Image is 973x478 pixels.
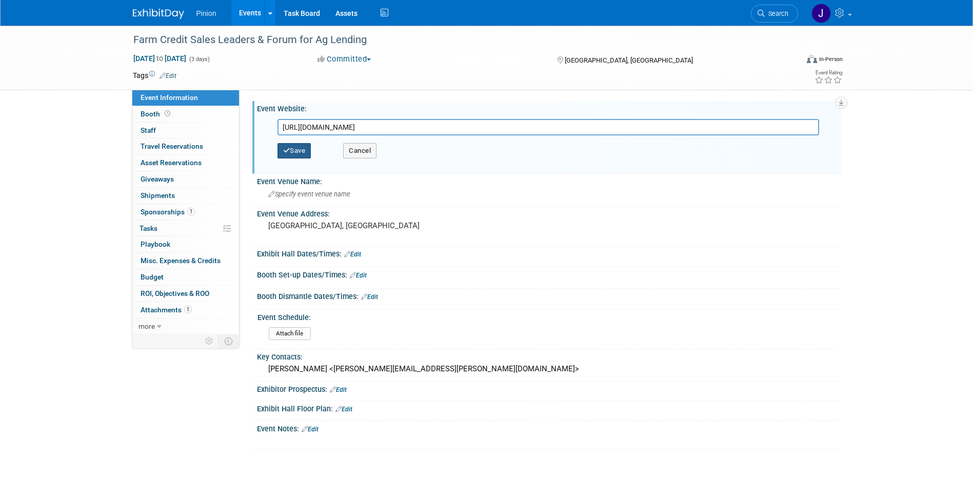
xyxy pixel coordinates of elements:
[130,31,783,49] div: Farm Credit Sales Leaders & Forum for Ag Lending
[141,110,172,118] span: Booth
[265,361,833,377] div: [PERSON_NAME] <[PERSON_NAME][EMAIL_ADDRESS][PERSON_NAME][DOMAIN_NAME]>
[201,334,219,348] td: Personalize Event Tab Strip
[141,306,192,314] span: Attachments
[133,70,176,81] td: Tags
[257,289,841,302] div: Booth Dismantle Dates/Times:
[187,208,195,215] span: 1
[350,272,367,279] a: Edit
[361,293,378,301] a: Edit
[132,138,239,154] a: Travel Reservations
[141,191,175,200] span: Shipments
[257,174,841,187] div: Event Venue Name:
[141,256,221,265] span: Misc. Expenses & Credits
[218,334,239,348] td: Toggle Event Tabs
[268,221,489,230] pre: [GEOGRAPHIC_DATA], [GEOGRAPHIC_DATA]
[132,106,239,122] a: Booth
[141,142,203,150] span: Travel Reservations
[132,302,239,318] a: Attachments1
[257,401,841,414] div: Exhibit Hall Floor Plan:
[196,9,216,17] span: Pinion
[314,54,375,65] button: Committed
[141,93,198,102] span: Event Information
[765,10,788,17] span: Search
[141,208,195,216] span: Sponsorships
[132,171,239,187] a: Giveaways
[132,204,239,220] a: Sponsorships1
[302,426,319,433] a: Edit
[132,236,239,252] a: Playbook
[141,289,209,297] span: ROI, Objectives & ROO
[132,188,239,204] a: Shipments
[133,54,187,63] span: [DATE] [DATE]
[257,267,841,281] div: Booth Set-up Dates/Times:
[819,55,843,63] div: In-Person
[132,90,239,106] a: Event Information
[138,322,155,330] span: more
[132,123,239,138] a: Staff
[257,206,841,219] div: Event Venue Address:
[277,119,819,135] input: Enter URL
[163,110,172,117] span: Booth not reserved yet
[257,349,841,362] div: Key Contacts:
[257,101,841,114] div: Event Website:
[141,158,202,167] span: Asset Reservations
[141,273,164,281] span: Budget
[807,55,817,63] img: Format-Inperson.png
[133,9,184,19] img: ExhibitDay
[132,253,239,269] a: Misc. Expenses & Credits
[257,310,836,323] div: Event Schedule:
[141,240,170,248] span: Playbook
[811,4,831,23] img: Jennifer Plumisto
[751,5,798,23] a: Search
[343,143,376,158] button: Cancel
[132,286,239,302] a: ROI, Objectives & ROO
[344,251,361,258] a: Edit
[257,421,841,434] div: Event Notes:
[268,190,350,198] span: Specify event venue name
[132,155,239,171] a: Asset Reservations
[160,72,176,79] a: Edit
[132,318,239,334] a: more
[184,306,192,313] span: 1
[141,175,174,183] span: Giveaways
[738,53,843,69] div: Event Format
[815,70,842,75] div: Event Rating
[155,54,165,63] span: to
[257,246,841,260] div: Exhibit Hall Dates/Times:
[132,269,239,285] a: Budget
[257,382,841,395] div: Exhibitor Prospectus:
[565,56,693,64] span: [GEOGRAPHIC_DATA], [GEOGRAPHIC_DATA]
[141,126,156,134] span: Staff
[277,143,311,158] button: Save
[335,406,352,413] a: Edit
[330,386,347,393] a: Edit
[188,56,210,63] span: (3 days)
[132,221,239,236] a: Tasks
[140,224,157,232] span: Tasks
